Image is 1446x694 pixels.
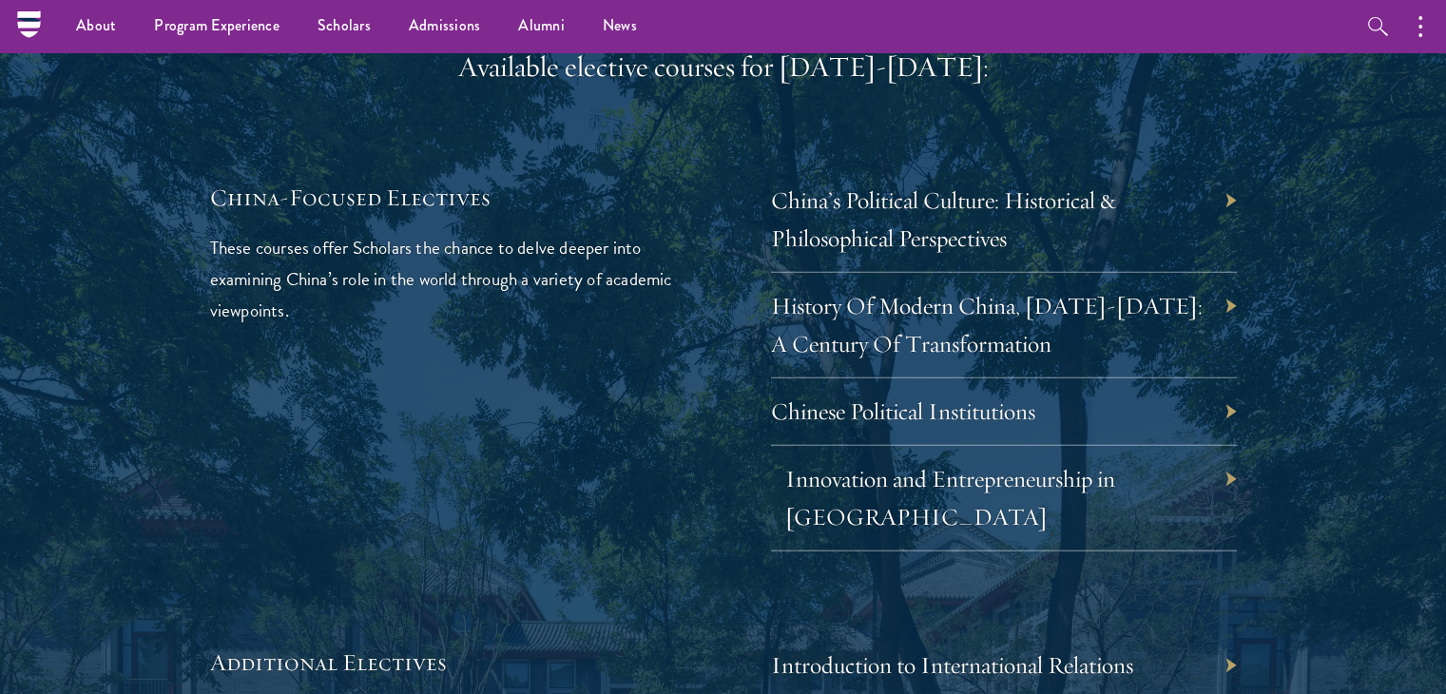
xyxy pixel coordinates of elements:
[771,396,1035,426] a: Chinese Political Institutions
[210,48,1237,87] div: Available elective courses for [DATE]-[DATE]:
[785,464,1115,531] a: Innovation and Entrepreneurship in [GEOGRAPHIC_DATA]
[210,232,676,326] p: These courses offer Scholars the chance to delve deeper into examining China’s role in the world ...
[210,646,676,679] h5: Additional Electives
[210,182,676,214] h5: China-Focused Electives
[771,291,1203,358] a: History Of Modern China, [DATE]-[DATE]: A Century Of Transformation
[771,185,1116,253] a: China’s Political Culture: Historical & Philosophical Perspectives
